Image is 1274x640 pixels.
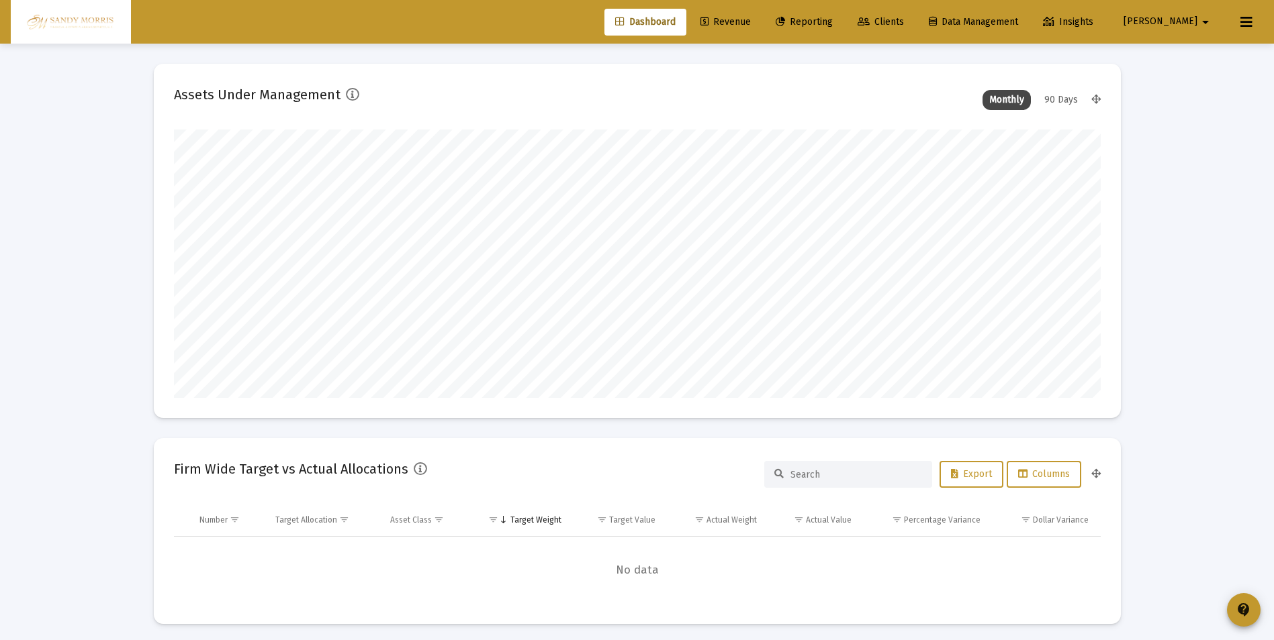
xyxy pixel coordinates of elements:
[434,515,444,525] span: Show filter options for column 'Asset Class'
[861,504,990,536] td: Column Percentage Variance
[174,84,340,105] h2: Assets Under Management
[700,16,751,28] span: Revenue
[339,515,349,525] span: Show filter options for column 'Target Allocation'
[1018,468,1070,480] span: Columns
[1038,90,1085,110] div: 90 Days
[776,16,833,28] span: Reporting
[604,9,686,36] a: Dashboard
[690,9,762,36] a: Revenue
[615,16,676,28] span: Dashboard
[765,9,844,36] a: Reporting
[381,504,470,536] td: Column Asset Class
[1043,16,1093,28] span: Insights
[1021,515,1031,525] span: Show filter options for column 'Dollar Variance'
[190,504,267,536] td: Column Number
[21,9,121,36] img: Dashboard
[571,504,666,536] td: Column Target Value
[510,515,561,525] div: Target Weight
[275,515,337,525] div: Target Allocation
[597,515,607,525] span: Show filter options for column 'Target Value'
[951,468,992,480] span: Export
[904,515,981,525] div: Percentage Variance
[990,504,1100,536] td: Column Dollar Variance
[470,504,571,536] td: Column Target Weight
[806,515,852,525] div: Actual Value
[1124,16,1197,28] span: [PERSON_NAME]
[230,515,240,525] span: Show filter options for column 'Number'
[1033,515,1089,525] div: Dollar Variance
[174,504,1101,604] div: Data grid
[199,515,228,525] div: Number
[665,504,766,536] td: Column Actual Weight
[858,16,904,28] span: Clients
[1107,8,1230,35] button: [PERSON_NAME]
[766,504,861,536] td: Column Actual Value
[790,469,922,480] input: Search
[390,515,432,525] div: Asset Class
[174,458,408,480] h2: Firm Wide Target vs Actual Allocations
[940,461,1003,488] button: Export
[983,90,1031,110] div: Monthly
[609,515,655,525] div: Target Value
[929,16,1018,28] span: Data Management
[174,563,1101,578] span: No data
[1236,602,1252,618] mat-icon: contact_support
[707,515,757,525] div: Actual Weight
[694,515,704,525] span: Show filter options for column 'Actual Weight'
[1197,9,1214,36] mat-icon: arrow_drop_down
[266,504,381,536] td: Column Target Allocation
[794,515,804,525] span: Show filter options for column 'Actual Value'
[1032,9,1104,36] a: Insights
[918,9,1029,36] a: Data Management
[1007,461,1081,488] button: Columns
[847,9,915,36] a: Clients
[892,515,902,525] span: Show filter options for column 'Percentage Variance'
[488,515,498,525] span: Show filter options for column 'Target Weight'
